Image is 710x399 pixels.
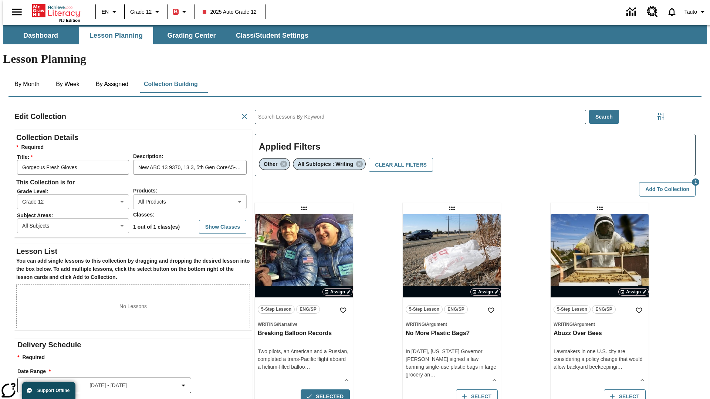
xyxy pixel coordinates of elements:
a: Data Center [622,2,642,22]
span: Other [264,161,277,167]
span: n [427,372,430,378]
div: All Products [133,194,247,209]
span: Assign [626,289,641,295]
div: Two pilots, an American and a Russian, completed a trans-Pacific flight aboard a helium-filled ballo [258,348,350,371]
button: By Month [9,75,45,93]
h2: Collection Details [16,132,250,143]
button: ENG/SP [444,305,468,314]
a: Resource Center, Will open in new tab [642,2,662,22]
span: 5-Step Lesson [409,306,439,313]
div: Home [32,3,80,23]
h3: Date Range [17,368,252,376]
h3: Abuzz Over Bees [554,330,646,337]
button: Support Offline [22,382,75,399]
button: Add to Favorites [484,304,498,317]
button: Search [589,110,619,124]
span: Classes : [133,212,155,218]
span: … [430,372,435,378]
span: Writing [554,322,573,327]
p: No Lessons [119,303,147,310]
button: Lesson Planning [79,27,153,44]
div: Applied Filters [255,134,696,177]
button: 5-Step Lesson [406,305,443,314]
span: B [174,7,177,16]
span: All Subtopics : Writing [298,161,353,167]
button: Show Classes [199,220,246,234]
input: Search Lessons By Keyword [255,110,586,124]
span: Dashboard [23,31,58,40]
button: 5-Step Lesson [554,305,591,314]
span: 5-Step Lesson [261,306,291,313]
button: Cancel [237,109,252,124]
button: Add to collection, 1 lesson selected [639,182,696,197]
button: Grade: Grade 12, Select a grade [127,5,165,18]
span: Products : [133,188,157,194]
span: Argument [426,322,447,327]
p: Required [17,354,252,362]
a: Home [32,3,80,18]
button: Profile/Settings [682,5,710,18]
span: ENG/SP [447,306,464,313]
div: Remove Other filter selected item [259,158,290,170]
span: Tauto [684,8,697,16]
h2: Delivery Schedule [17,339,252,351]
button: Show Details [341,375,352,386]
span: Title : [17,154,132,160]
button: Filters Side menu [653,109,668,124]
span: Grade 12 [130,8,152,16]
p: 1 out of 1 class(es) [133,223,180,231]
span: Grade Level : [17,188,132,194]
h2: Edit Collection [14,110,66,122]
span: Lesson Planning [89,31,143,40]
button: Open side menu [6,1,28,23]
button: Assign Choose Dates [618,288,649,296]
span: ENG/SP [300,306,316,313]
span: Topic: Writing/Argument [406,320,498,328]
span: 2025 Auto Grade 12 [203,8,256,16]
h2: Applied Filters [259,138,692,156]
span: ENG/SP [595,306,612,313]
span: Assign [330,289,345,295]
span: 1 [692,178,699,186]
span: NJ Edition [59,18,80,23]
span: Topic: Writing/Narrative [258,320,350,328]
div: Draggable lesson: Breaking Balloon Records [298,202,310,214]
button: By Week [49,75,86,93]
span: / [425,322,426,327]
span: Argument [574,322,595,327]
button: Assign Choose Dates [470,288,501,296]
button: Add to Favorites [632,304,646,317]
button: Language: EN, Select a language [98,5,122,18]
div: SubNavbar [3,27,315,44]
button: Select the date range menu item [21,381,188,390]
h6: Required [16,143,250,151]
input: Title [17,160,129,175]
button: Boost Class color is red. Change class color [170,5,192,18]
span: Narrative [278,322,297,327]
span: Support Offline [37,388,70,393]
div: All Subjects [17,218,129,233]
h1: Lesson Planning [3,52,707,66]
span: … [305,364,310,370]
button: Assign Choose Dates [322,288,353,296]
span: / [277,322,278,327]
h6: You can add single lessons to this collection by dragging and dropping the desired lesson into th... [16,257,250,282]
button: 5-Step Lesson [258,305,295,314]
svg: Collapse Date Range Filter [179,381,188,390]
h6: This Collection is for [16,177,250,188]
a: Notifications [662,2,682,21]
span: 5-Step Lesson [557,306,587,313]
h3: Breaking Balloon Records [258,330,350,337]
div: Grade 12 [17,194,129,209]
button: ENG/SP [296,305,320,314]
button: Show Details [489,375,500,386]
button: Dashboard [4,27,78,44]
h3: No More Plastic Bags? [406,330,498,337]
span: Description : [133,153,163,159]
div: Remove All Subtopics : Writing filter selected item [293,158,366,170]
span: Grading Center [167,31,216,40]
span: o [302,364,305,370]
span: Topic: Writing/Argument [554,320,646,328]
button: Grading Center [155,27,229,44]
span: EN [102,8,109,16]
